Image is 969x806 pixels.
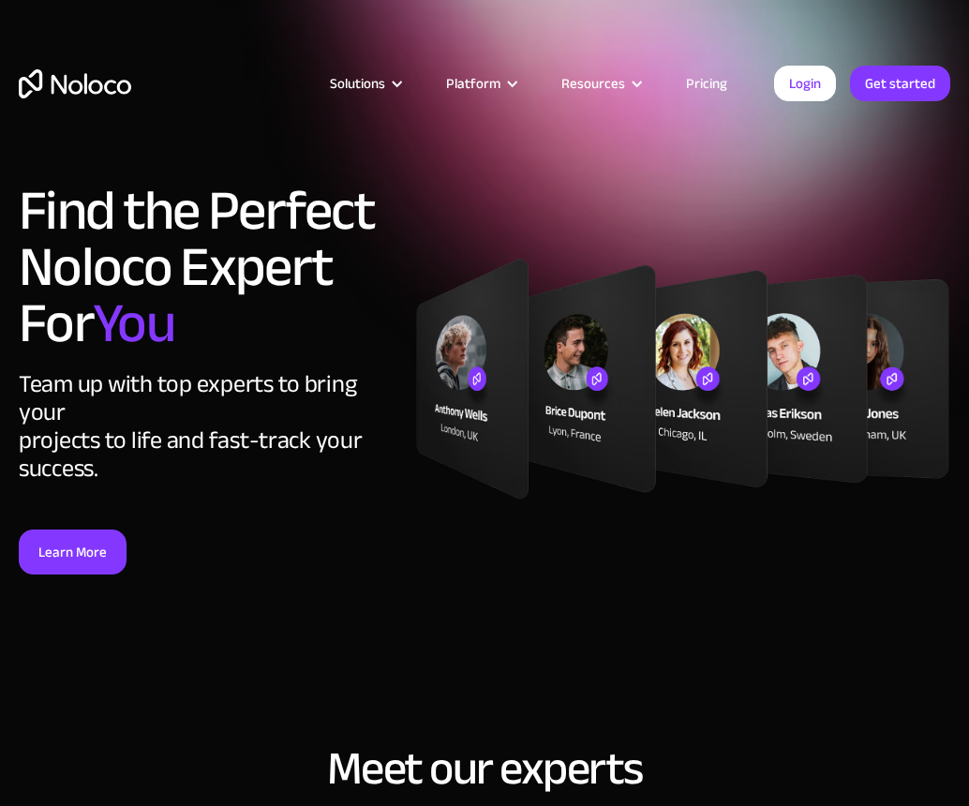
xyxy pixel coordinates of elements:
[538,71,663,96] div: Resources
[19,370,396,483] div: Team up with top experts to bring your projects to life and fast-track your success.
[19,69,131,98] a: home
[330,71,385,96] div: Solutions
[561,71,625,96] div: Resources
[850,66,950,101] a: Get started
[306,71,423,96] div: Solutions
[93,271,174,376] span: You
[446,71,500,96] div: Platform
[423,71,538,96] div: Platform
[19,530,127,575] a: Learn More
[19,183,396,351] h1: Find the Perfect Noloco Expert For
[19,743,950,794] h2: Meet our experts
[774,66,836,101] a: Login
[663,71,751,96] a: Pricing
